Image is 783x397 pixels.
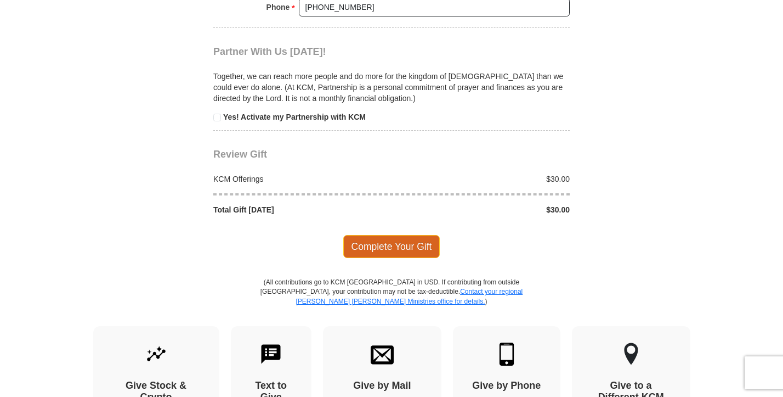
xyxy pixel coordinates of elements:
[392,204,576,215] div: $30.00
[495,343,518,366] img: mobile.svg
[259,343,282,366] img: text-to-give.svg
[208,174,392,184] div: KCM Offerings
[623,343,639,366] img: other-region
[472,380,541,392] h4: Give by Phone
[213,71,570,104] p: Together, we can reach more people and do more for the kingdom of [DEMOGRAPHIC_DATA] than we coul...
[208,204,392,215] div: Total Gift [DATE]
[213,46,326,57] span: Partner With Us [DATE]!
[223,113,366,121] strong: Yes! Activate my Partnership with KCM
[371,343,394,366] img: envelope.svg
[296,288,523,305] a: Contact your regional [PERSON_NAME] [PERSON_NAME] Ministries office for details.
[213,149,267,160] span: Review Gift
[392,174,576,184] div: $30.00
[145,343,168,366] img: give-by-stock.svg
[260,278,523,326] p: (All contributions go to KCM [GEOGRAPHIC_DATA] in USD. If contributing from outside [GEOGRAPHIC_D...
[342,380,422,392] h4: Give by Mail
[343,235,440,258] span: Complete Your Gift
